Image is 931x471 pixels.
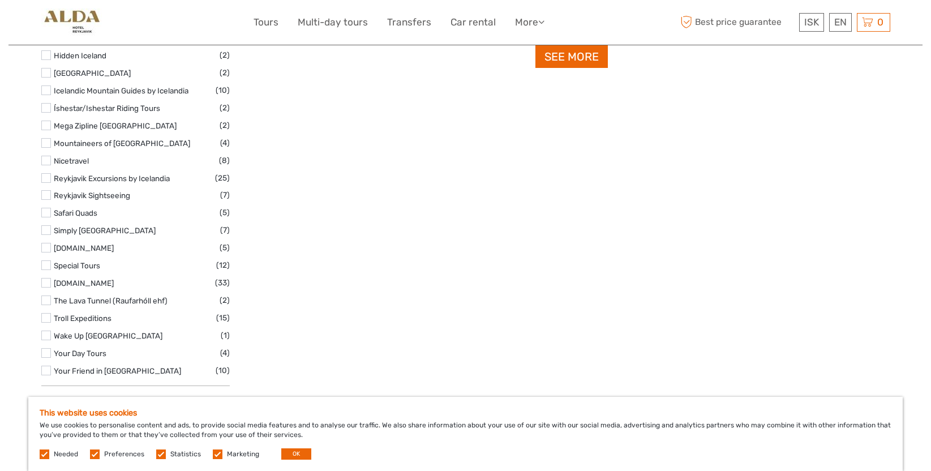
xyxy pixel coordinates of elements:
label: Preferences [104,449,144,459]
span: (5) [220,206,230,219]
button: OK [281,448,311,460]
a: Your Day Tours [54,349,106,358]
span: (33) [215,276,230,289]
span: (15) [216,311,230,324]
span: (1) [221,329,230,342]
a: The Lava Tunnel (Raufarhóll ehf) [54,296,168,305]
a: Mega Zipline [GEOGRAPHIC_DATA] [54,121,177,130]
div: We use cookies to personalise content and ads, to provide social media features and to analyse ou... [28,397,903,471]
span: (10) [216,364,230,377]
a: Transfers [387,14,431,31]
a: Special Tours [54,261,100,270]
a: Íshestar/Ishestar Riding Tours [54,104,160,113]
a: Simply [GEOGRAPHIC_DATA] [54,226,156,235]
span: Best price guarantee [678,13,796,32]
a: [GEOGRAPHIC_DATA] [54,68,131,78]
a: Reykjavik Excursions by Icelandia [54,174,170,183]
a: Icelandic Mountain Guides by Icelandia [54,86,188,95]
label: Needed [54,449,78,459]
span: (2) [220,66,230,79]
button: Open LiveChat chat widget [130,18,144,31]
span: (25) [215,172,230,185]
span: (10) [216,84,230,97]
span: (2) [220,294,230,307]
a: Your Friend in [GEOGRAPHIC_DATA] [54,366,181,375]
a: Hidden Iceland [54,51,106,60]
img: 35-b105ef13-f109-4795-bb9f-516171ac12fd_logo_small.jpg [41,8,102,36]
a: Reykjavik Sightseeing [54,191,130,200]
a: More [515,14,544,31]
span: ISK [804,16,819,28]
span: (7) [220,189,230,202]
a: See more [535,45,608,68]
span: (8) [219,154,230,167]
a: Nicetravel [54,156,89,165]
span: (12) [216,259,230,272]
span: (2) [220,119,230,132]
span: (2) [220,101,230,114]
a: Safari Quads [54,208,97,217]
h5: This website uses cookies [40,408,891,418]
span: (7) [220,224,230,237]
span: 0 [876,16,885,28]
span: (5) [220,241,230,254]
h3: Operators [41,395,230,408]
span: (2) [220,49,230,62]
a: Wake Up [GEOGRAPHIC_DATA] [54,331,162,340]
span: (4) [220,346,230,359]
p: We're away right now. Please check back later! [16,20,128,29]
a: Car rental [451,14,496,31]
a: Troll Expeditions [54,314,111,323]
a: [DOMAIN_NAME] [54,279,114,288]
span: (4) [220,136,230,149]
label: Statistics [170,449,201,459]
label: Marketing [227,449,259,459]
a: Mountaineers of [GEOGRAPHIC_DATA] [54,139,190,148]
a: Multi-day tours [298,14,368,31]
a: [DOMAIN_NAME] [54,243,114,252]
div: EN [829,13,852,32]
a: Tours [254,14,278,31]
